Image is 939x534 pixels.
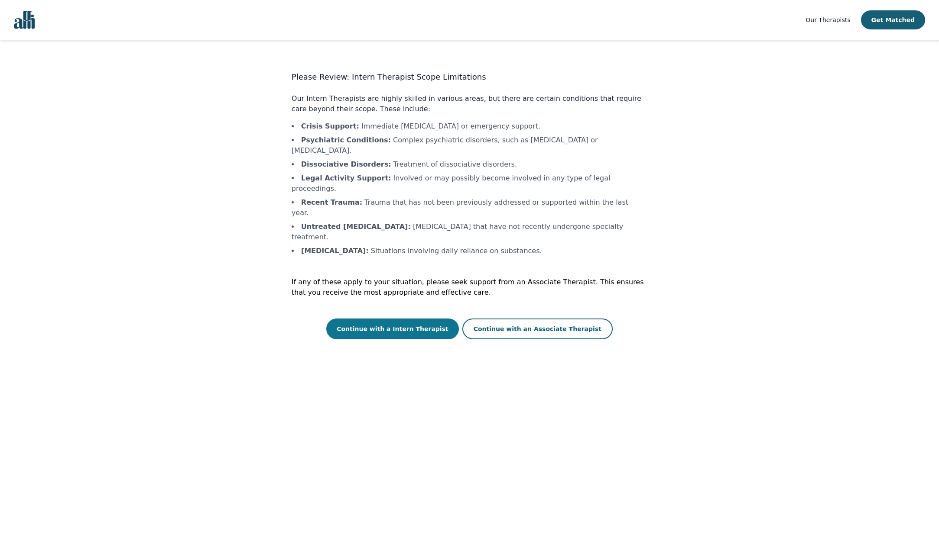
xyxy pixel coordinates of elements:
b: [MEDICAL_DATA] : [301,247,369,255]
img: alli logo [14,11,35,29]
li: Immediate [MEDICAL_DATA] or emergency support. [292,121,647,132]
li: Trauma that has not been previously addressed or supported within the last year. [292,197,647,218]
button: Get Matched [861,10,925,29]
button: Continue with an Associate Therapist [462,318,613,339]
b: Crisis Support : [301,122,359,130]
li: Involved or may possibly become involved in any type of legal proceedings. [292,173,647,194]
li: [MEDICAL_DATA] that have not recently undergone specialty treatment. [292,222,647,242]
span: Our Therapists [806,16,850,23]
b: Recent Trauma : [301,198,362,206]
li: Treatment of dissociative disorders. [292,159,647,170]
li: Situations involving daily reliance on substances. [292,246,647,256]
p: Our Intern Therapists are highly skilled in various areas, but there are certain conditions that ... [292,93,647,114]
button: Continue with a Intern Therapist [326,318,459,339]
li: Complex psychiatric disorders, such as [MEDICAL_DATA] or [MEDICAL_DATA]. [292,135,647,156]
p: If any of these apply to your situation, please seek support from an Associate Therapist. This en... [292,277,647,298]
b: Psychiatric Conditions : [301,136,391,144]
b: Legal Activity Support : [301,174,391,182]
b: Dissociative Disorders : [301,160,391,168]
a: Our Therapists [806,15,850,25]
b: Untreated [MEDICAL_DATA] : [301,222,411,231]
h3: Please Review: Intern Therapist Scope Limitations [292,71,647,83]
